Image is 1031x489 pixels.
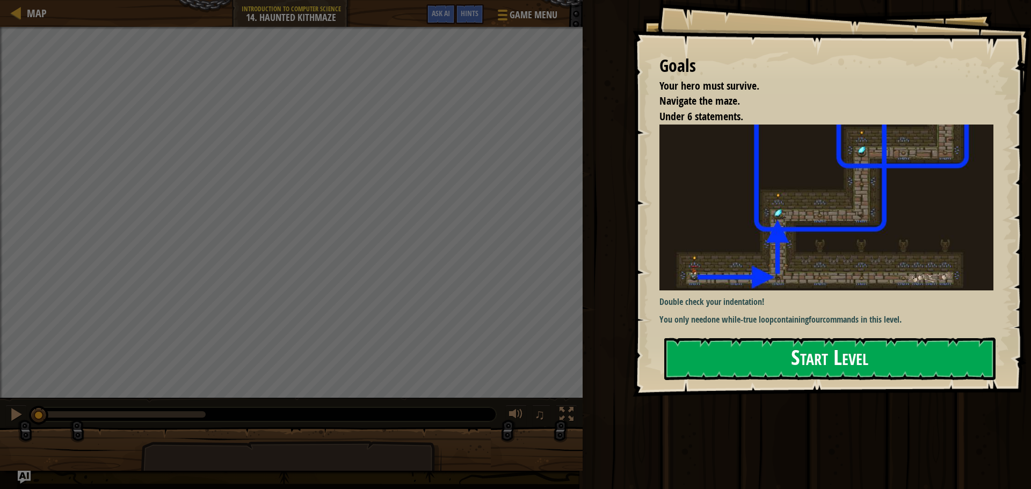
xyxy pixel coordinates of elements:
span: Hints [461,8,478,18]
button: Ctrl + P: Pause [5,405,27,427]
strong: four [809,313,823,325]
button: Toggle fullscreen [556,405,577,427]
img: Haunted kithmaze [659,125,1001,290]
button: Adjust volume [505,405,527,427]
span: Game Menu [510,8,557,22]
strong: one [707,313,720,325]
span: Navigate the maze. [659,93,740,108]
button: Ask AI [18,471,31,484]
button: Game Menu [489,4,564,30]
button: Start Level [664,338,996,380]
p: You only need containing commands in this level. [659,313,1001,326]
li: Under 6 statements. [646,109,991,125]
div: Goals [659,54,993,78]
span: ♫ [534,406,545,422]
button: ♫ [532,405,550,427]
li: Your hero must survive. [646,78,991,94]
strong: while-true loop [722,313,774,325]
span: Your hero must survive. [659,78,759,93]
p: Double check your indentation! [659,296,1001,308]
span: Ask AI [432,8,450,18]
span: Under 6 statements. [659,109,743,123]
li: Navigate the maze. [646,93,991,109]
span: Map [27,6,47,20]
a: Map [21,6,47,20]
button: Ask AI [426,4,455,24]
